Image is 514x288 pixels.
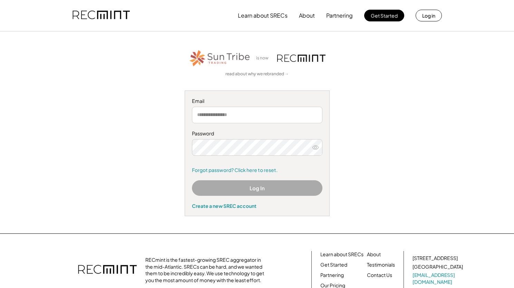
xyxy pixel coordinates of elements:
[189,49,251,68] img: STT_Horizontal_Logo%2B-%2BColor.png
[192,130,322,137] div: Password
[277,55,326,62] img: recmint-logotype%403x.png
[320,272,344,279] a: Partnering
[326,9,353,22] button: Partnering
[225,71,289,77] a: read about why we rebranded →
[145,257,268,284] div: RECmint is the fastest-growing SREC aggregator in the mid-Atlantic. SRECs can be hard, and we wan...
[413,255,458,262] div: [STREET_ADDRESS]
[364,10,404,21] button: Get Started
[238,9,288,22] button: Learn about SRECs
[192,180,322,196] button: Log In
[320,261,347,268] a: Get Started
[192,203,322,209] div: Create a new SREC account
[367,261,395,268] a: Testimonials
[192,167,322,174] a: Forgot password? Click here to reset.
[367,272,392,279] a: Contact Us
[299,9,315,22] button: About
[367,251,381,258] a: About
[254,55,274,61] div: is now
[413,263,463,270] div: [GEOGRAPHIC_DATA]
[72,4,130,27] img: recmint-logotype%403x.png
[416,10,442,21] button: Log in
[192,98,322,105] div: Email
[78,258,137,282] img: recmint-logotype%403x.png
[413,272,464,285] a: [EMAIL_ADDRESS][DOMAIN_NAME]
[320,251,363,258] a: Learn about SRECs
